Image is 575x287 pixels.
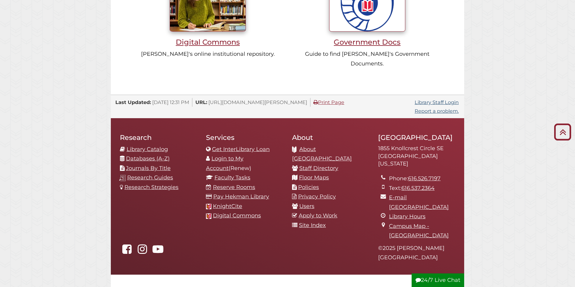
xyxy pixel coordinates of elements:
[298,184,319,191] a: Policies
[313,99,344,105] a: Print Page
[140,4,276,46] a: Digital Commons
[195,99,207,105] span: URL:
[135,248,149,254] a: hekmanlibrary on Instagram
[151,248,165,254] a: Hekman Library on YouTube
[292,133,369,142] h2: About
[299,165,338,172] a: Staff Directory
[298,193,336,200] a: Privacy Policy
[124,184,178,191] a: Research Strategies
[140,49,276,59] p: [PERSON_NAME]'s online institutional repository.
[552,127,573,137] a: Back to Top
[415,99,459,105] a: Library Staff Login
[127,146,168,153] a: Library Catalog
[115,99,151,105] span: Last Updated:
[299,174,329,181] a: Floor Maps
[213,203,242,210] a: KnightCite
[120,133,197,142] h2: Research
[214,174,250,181] a: Faculty Tasks
[389,223,449,239] a: Campus Map - [GEOGRAPHIC_DATA]
[152,99,189,105] span: [DATE] 12:31 PM
[120,248,134,254] a: Hekman Library on Facebook
[212,146,270,153] a: Get InterLibrary Loan
[208,99,307,105] span: [URL][DOMAIN_NAME][PERSON_NAME]
[213,193,269,200] a: Pay Hekman Library
[389,184,455,193] li: Text:
[299,49,435,68] p: Guide to find [PERSON_NAME]'s Government Documents.
[206,133,283,142] h2: Services
[378,244,455,263] p: © 2025 [PERSON_NAME][GEOGRAPHIC_DATA]
[299,4,435,46] a: Government Docs
[408,175,441,182] a: 616.526.7197
[206,154,283,173] li: (Renew)
[401,185,435,191] a: 616.537.2364
[313,100,318,105] i: Print Page
[213,184,255,191] a: Reserve Rooms
[213,212,261,219] a: Digital Commons
[299,38,435,46] h3: Government Docs
[126,155,170,162] a: Databases (A-Z)
[389,194,449,210] a: E-mail [GEOGRAPHIC_DATA]
[206,213,211,219] img: Calvin favicon logo
[119,175,126,181] img: research-guides-icon-white_37x37.png
[127,174,173,181] a: Research Guides
[299,222,326,229] a: Site Index
[299,212,337,219] a: Apply to Work
[206,204,211,209] img: Calvin favicon logo
[378,145,455,168] address: 1855 Knollcrest Circle SE [GEOGRAPHIC_DATA][US_STATE]
[389,213,426,220] a: Library Hours
[415,108,459,114] a: Report a problem.
[140,38,276,46] h3: Digital Commons
[206,155,243,172] a: Login to My Account
[299,203,314,210] a: Users
[389,174,455,184] li: Phone:
[126,165,171,172] a: Journals By Title
[378,133,455,142] h2: [GEOGRAPHIC_DATA]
